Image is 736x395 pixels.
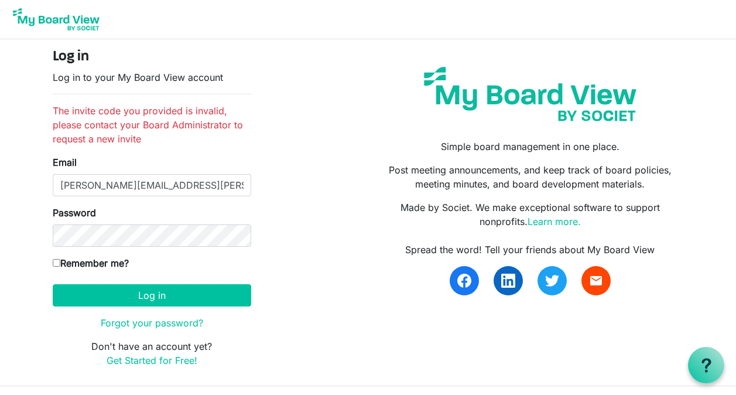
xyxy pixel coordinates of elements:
[107,355,197,366] a: Get Started for Free!
[376,200,683,229] p: Made by Societ. We make exceptional software to support nonprofits.
[9,5,103,34] img: My Board View Logo
[53,206,96,220] label: Password
[53,155,77,169] label: Email
[53,284,251,307] button: Log in
[53,70,251,84] p: Log in to your My Board View account
[53,259,60,267] input: Remember me?
[589,274,603,288] span: email
[53,256,129,270] label: Remember me?
[457,274,471,288] img: facebook.svg
[376,243,683,257] div: Spread the word! Tell your friends about My Board View
[53,104,251,146] li: The invite code you provided is invalid, please contact your Board Administrator to request a new...
[376,163,683,191] p: Post meeting announcements, and keep track of board policies, meeting minutes, and board developm...
[528,216,581,227] a: Learn more.
[101,317,203,329] a: Forgot your password?
[581,266,611,295] a: email
[415,58,645,130] img: my-board-view-societ.svg
[53,49,251,66] h4: Log in
[376,139,683,154] p: Simple board management in one place.
[53,339,251,367] p: Don't have an account yet?
[545,274,559,288] img: twitter.svg
[501,274,515,288] img: linkedin.svg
